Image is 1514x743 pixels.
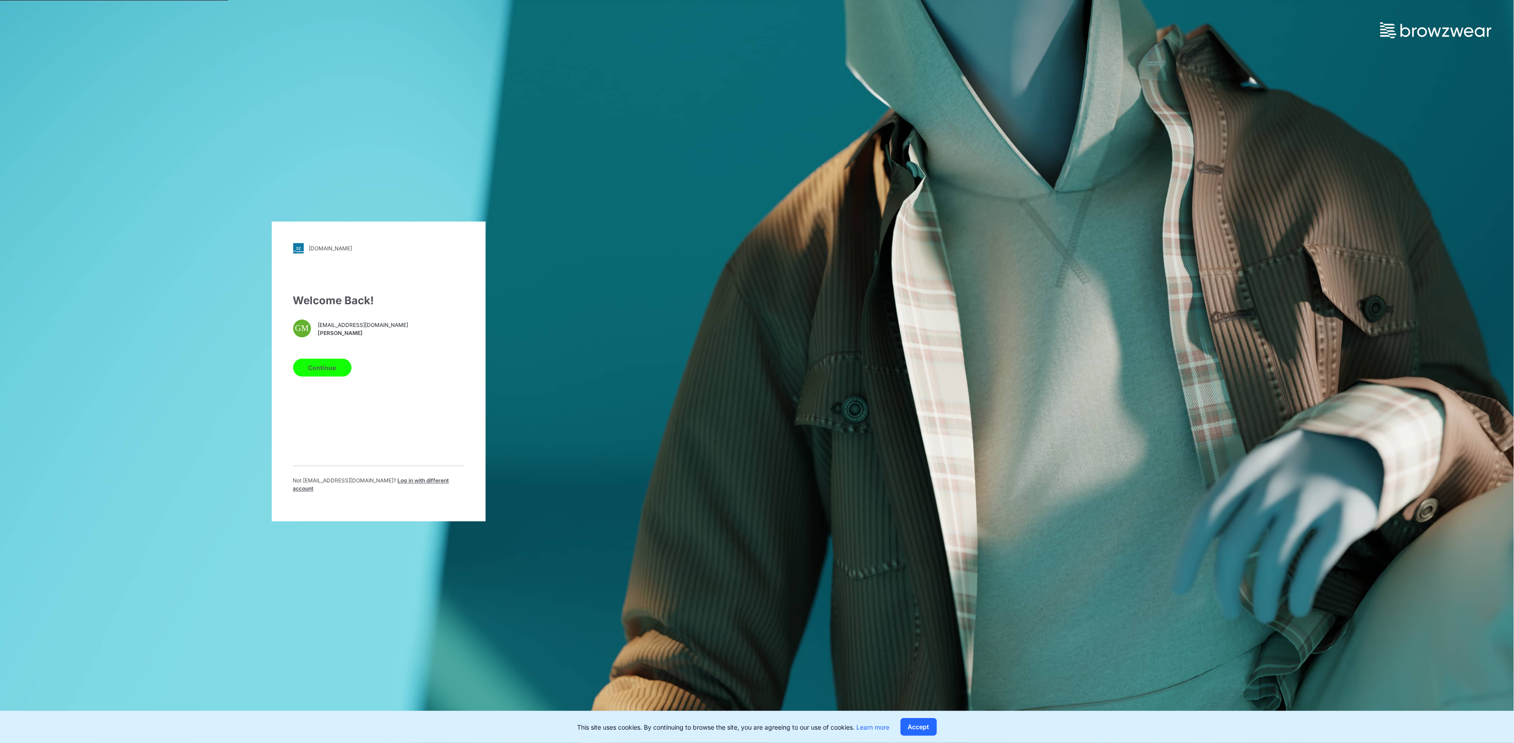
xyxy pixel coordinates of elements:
button: Accept [900,718,937,736]
div: GM [293,320,311,338]
img: svg+xml;base64,PHN2ZyB3aWR0aD0iMjgiIGhlaWdodD0iMjgiIHZpZXdCb3g9IjAgMCAyOCAyOCIgZmlsbD0ibm9uZSIgeG... [293,243,304,254]
img: browzwear-logo.73288ffb.svg [1380,22,1492,38]
button: Continue [293,359,352,377]
p: This site uses cookies. By continuing to browse the site, you are agreeing to our use of cookies. [577,723,890,732]
span: [EMAIL_ADDRESS][DOMAIN_NAME] [318,321,409,329]
p: Not [EMAIL_ADDRESS][DOMAIN_NAME] ? [293,477,464,493]
div: Welcome Back! [293,293,464,309]
a: Learn more [857,723,890,731]
span: [PERSON_NAME] [318,329,409,337]
div: [DOMAIN_NAME] [309,245,352,252]
a: [DOMAIN_NAME] [293,243,464,254]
